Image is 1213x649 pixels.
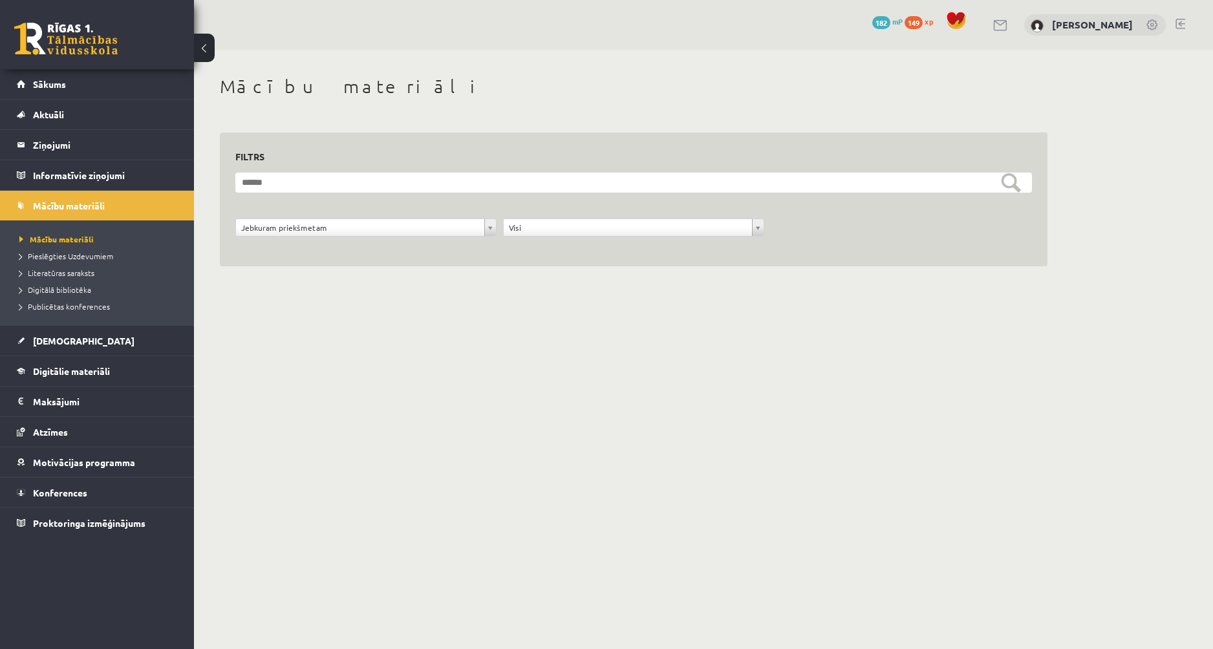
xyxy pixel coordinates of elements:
[1052,18,1133,31] a: [PERSON_NAME]
[19,268,94,278] span: Literatūras saraksts
[892,16,903,27] span: mP
[17,417,178,447] a: Atzīmes
[33,365,110,377] span: Digitālie materiāli
[19,284,181,295] a: Digitālā bibliotēka
[17,478,178,507] a: Konferences
[17,356,178,386] a: Digitālie materiāli
[235,148,1016,165] h3: Filtrs
[17,130,178,160] a: Ziņojumi
[509,219,747,236] span: Visi
[33,426,68,438] span: Atzīmes
[17,191,178,220] a: Mācību materiāli
[905,16,923,29] span: 149
[925,16,933,27] span: xp
[33,200,105,211] span: Mācību materiāli
[241,219,479,236] span: Jebkuram priekšmetam
[19,301,110,312] span: Publicētas konferences
[504,219,764,236] a: Visi
[14,23,118,55] a: Rīgas 1. Tālmācības vidusskola
[17,100,178,129] a: Aktuāli
[33,487,87,498] span: Konferences
[19,267,181,279] a: Literatūras saraksts
[33,387,178,416] legend: Maksājumi
[905,16,939,27] a: 149 xp
[17,69,178,99] a: Sākums
[19,233,181,245] a: Mācību materiāli
[19,250,181,262] a: Pieslēgties Uzdevumiem
[872,16,890,29] span: 182
[236,219,496,236] a: Jebkuram priekšmetam
[19,251,113,261] span: Pieslēgties Uzdevumiem
[19,234,94,244] span: Mācību materiāli
[33,109,64,120] span: Aktuāli
[1031,19,1044,32] img: Ralfs Korņejevs
[33,456,135,468] span: Motivācijas programma
[17,387,178,416] a: Maksājumi
[17,447,178,477] a: Motivācijas programma
[220,76,1047,98] h1: Mācību materiāli
[19,301,181,312] a: Publicētas konferences
[17,326,178,356] a: [DEMOGRAPHIC_DATA]
[872,16,903,27] a: 182 mP
[17,508,178,538] a: Proktoringa izmēģinājums
[33,517,145,529] span: Proktoringa izmēģinājums
[17,160,178,190] a: Informatīvie ziņojumi
[33,160,178,190] legend: Informatīvie ziņojumi
[19,284,91,295] span: Digitālā bibliotēka
[33,78,66,90] span: Sākums
[33,130,178,160] legend: Ziņojumi
[33,335,134,346] span: [DEMOGRAPHIC_DATA]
